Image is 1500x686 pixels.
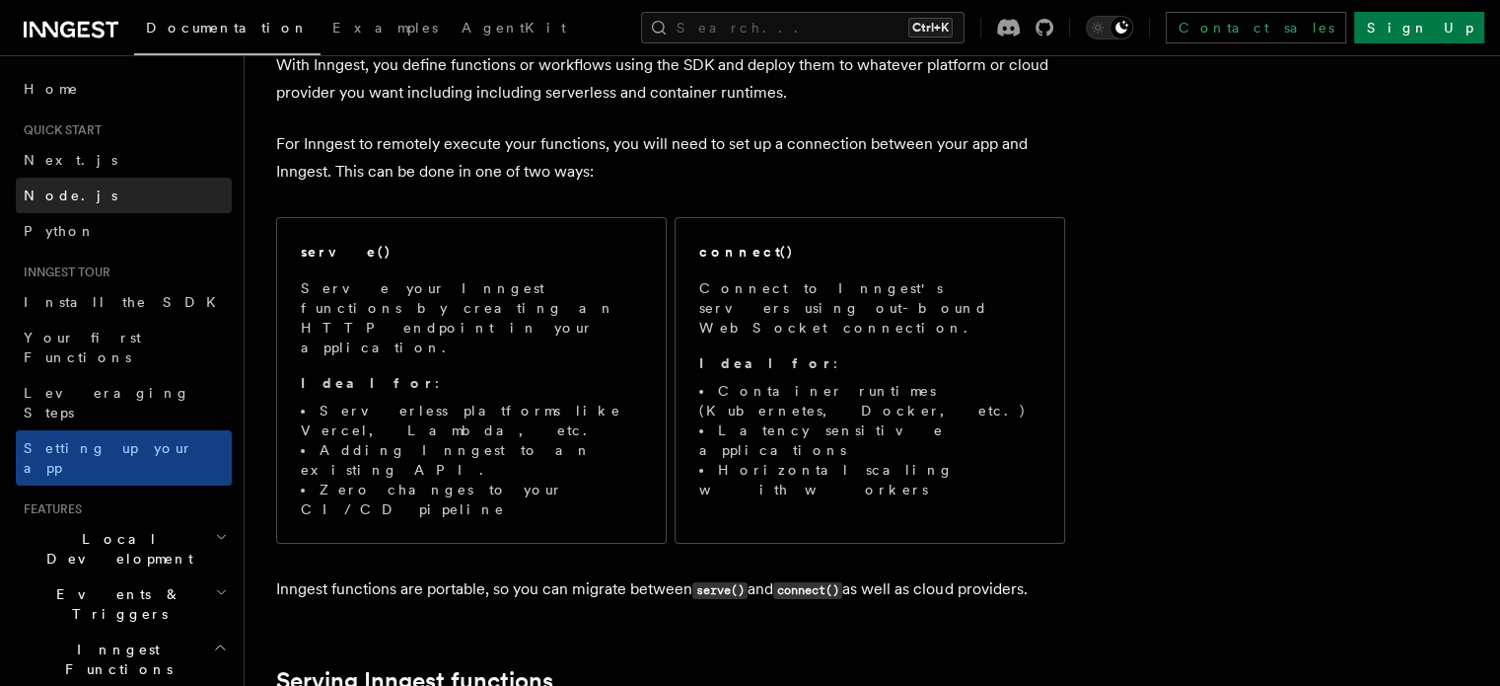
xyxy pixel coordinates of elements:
[146,20,309,36] span: Documentation
[24,223,96,239] span: Python
[301,480,642,519] li: Zero changes to your CI/CD pipeline
[699,242,794,262] h2: connect()
[16,142,232,178] a: Next.js
[1354,12,1484,43] a: Sign Up
[699,420,1040,460] li: Latency sensitive applications
[699,353,1040,373] p: :
[16,430,232,486] a: Setting up your app
[16,284,232,320] a: Install the SDK
[699,460,1040,499] li: Horizontal scaling with workers
[301,278,642,357] p: Serve your Inngest functions by creating an HTTP endpoint in your application.
[1086,16,1133,39] button: Toggle dark mode
[675,217,1065,544] a: connect()Connect to Inngest's servers using out-bound WebSocket connection.Ideal for:Container ru...
[301,375,435,391] strong: Ideal for
[16,521,232,576] button: Local Development
[332,20,438,36] span: Examples
[462,20,566,36] span: AgentKit
[16,265,110,280] span: Inngest tour
[450,6,578,53] a: AgentKit
[16,320,232,375] a: Your first Functions
[699,278,1040,338] p: Connect to Inngest's servers using out-bound WebSocket connection.
[301,440,642,480] li: Adding Inngest to an existing API.
[301,401,642,440] li: Serverless platforms like Vercel, Lambda, etc.
[773,582,842,599] code: connect()
[16,640,213,679] span: Inngest Functions
[16,71,232,107] a: Home
[16,576,232,632] button: Events & Triggers
[134,6,321,55] a: Documentation
[24,385,190,420] span: Leveraging Steps
[24,188,117,203] span: Node.js
[908,18,953,38] kbd: Ctrl+K
[692,582,748,599] code: serve()
[24,294,228,310] span: Install the SDK
[16,178,232,213] a: Node.js
[301,373,642,393] p: :
[699,355,833,371] strong: Ideal for
[24,440,193,476] span: Setting up your app
[1166,12,1346,43] a: Contact sales
[276,575,1065,604] p: Inngest functions are portable, so you can migrate between and as well as cloud providers.
[276,217,667,544] a: serve()Serve your Inngest functions by creating an HTTP endpoint in your application.Ideal for:Se...
[301,242,392,262] h2: serve()
[321,6,450,53] a: Examples
[16,213,232,249] a: Python
[24,330,141,365] span: Your first Functions
[24,152,117,168] span: Next.js
[16,375,232,430] a: Leveraging Steps
[16,529,215,569] span: Local Development
[276,130,1065,186] p: For Inngest to remotely execute your functions, you will need to set up a connection between your...
[16,501,82,517] span: Features
[16,122,102,138] span: Quick start
[16,584,215,624] span: Events & Triggers
[24,79,79,99] span: Home
[641,12,964,43] button: Search...Ctrl+K
[699,381,1040,420] li: Container runtimes (Kubernetes, Docker, etc.)
[276,51,1065,107] p: With Inngest, you define functions or workflows using the SDK and deploy them to whatever platfor...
